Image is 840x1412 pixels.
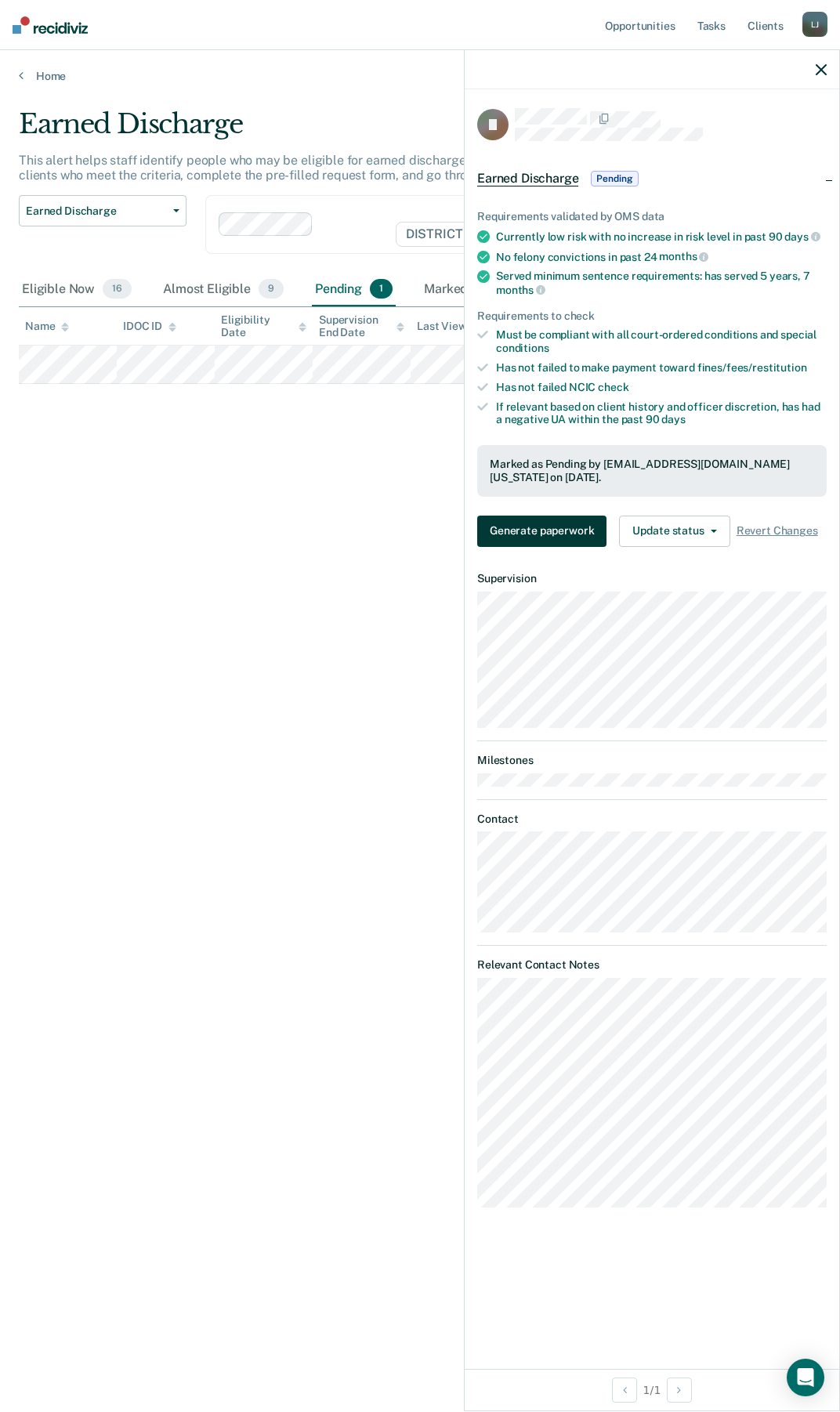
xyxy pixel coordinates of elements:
button: Next Opportunity [667,1378,692,1403]
div: If relevant based on client history and officer discretion, has had a negative UA within the past 90 [496,400,827,427]
span: months [496,284,545,296]
button: Generate paperwork [477,516,606,547]
div: Earned DischargePending [465,154,839,204]
a: Navigate to form link [477,516,613,547]
div: Has not failed NCIC [496,381,827,394]
p: This alert helps staff identify people who may be eligible for earned discharge based on IDOC’s c... [19,153,752,183]
div: Eligible Now [19,273,135,307]
span: conditions [496,342,549,354]
span: Pending [591,171,638,186]
div: Marked as Pending by [EMAIL_ADDRESS][DOMAIN_NAME][US_STATE] on [DATE]. [490,458,814,484]
dt: Supervision [477,572,827,585]
div: Almost Eligible [160,273,287,307]
div: Requirements validated by OMS data [477,210,827,223]
span: check [598,381,628,393]
dt: Contact [477,813,827,826]
div: Currently low risk with no increase in risk level in past 90 [496,230,827,244]
div: Supervision End Date [319,313,404,340]
span: 9 [259,279,284,299]
a: Home [19,69,821,83]
div: 1 / 1 [465,1369,839,1410]
div: Name [25,320,69,333]
span: Revert Changes [737,524,818,538]
button: Previous Opportunity [612,1378,637,1403]
button: Update status [619,516,730,547]
span: Earned Discharge [26,205,167,218]
dt: Milestones [477,754,827,767]
div: Eligibility Date [221,313,306,340]
img: Recidiviz [13,16,88,34]
dt: Relevant Contact Notes [477,958,827,972]
span: DISTRICT OFFICE 5, [GEOGRAPHIC_DATA] [396,222,677,247]
div: Marked Ineligible [421,273,561,307]
div: L J [802,12,827,37]
span: days [661,413,685,425]
div: Must be compliant with all court-ordered conditions and special [496,328,827,355]
div: IDOC ID [123,320,176,333]
span: Earned Discharge [477,171,578,186]
div: Earned Discharge [19,108,775,153]
span: days [784,230,820,243]
span: months [659,250,708,262]
div: Served minimum sentence requirements: has served 5 years, 7 [496,270,827,296]
div: Pending [312,273,396,307]
div: Has not failed to make payment toward [496,361,827,375]
div: No felony convictions in past 24 [496,250,827,264]
span: 1 [370,279,393,299]
div: Open Intercom Messenger [787,1359,824,1396]
span: 16 [103,279,132,299]
span: fines/fees/restitution [697,361,807,374]
div: Requirements to check [477,310,827,323]
div: Last Viewed [417,320,493,333]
